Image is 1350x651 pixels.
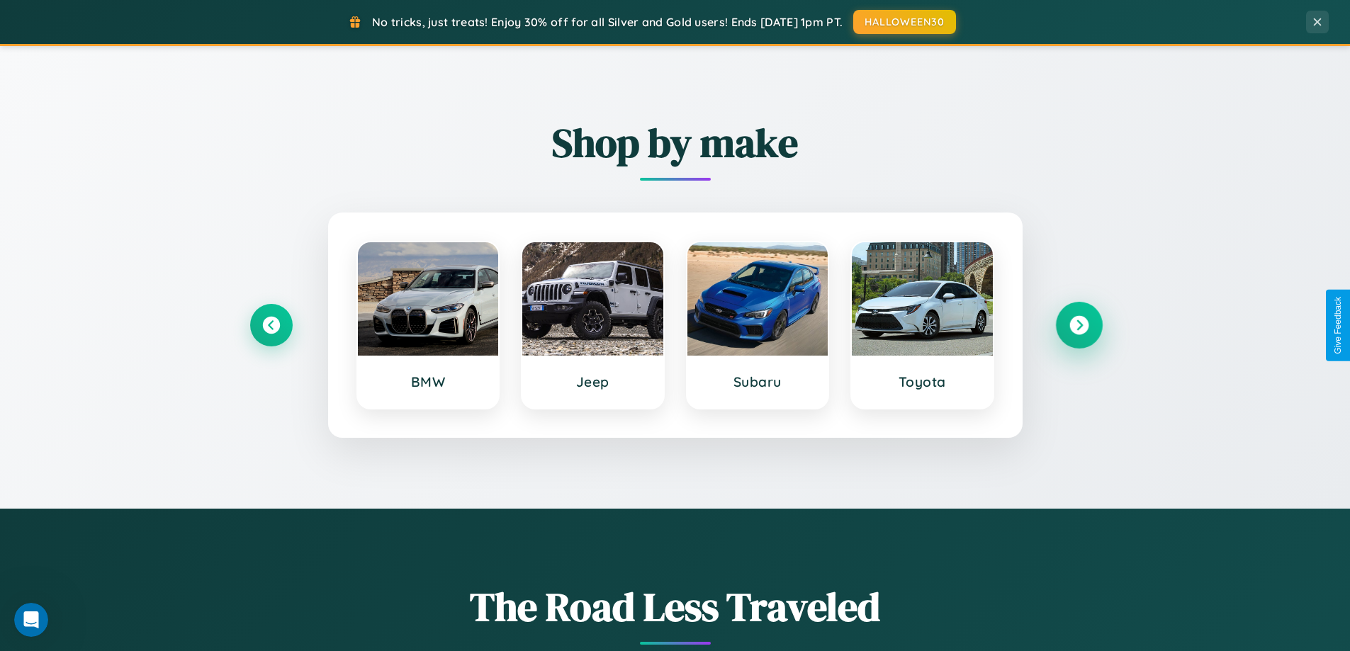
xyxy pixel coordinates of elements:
h1: The Road Less Traveled [250,579,1101,634]
span: No tricks, just treats! Enjoy 30% off for all Silver and Gold users! Ends [DATE] 1pm PT. [372,15,843,29]
h3: Toyota [866,373,979,390]
h3: Subaru [702,373,814,390]
h3: Jeep [536,373,649,390]
h3: BMW [372,373,485,390]
button: HALLOWEEN30 [853,10,956,34]
iframe: Intercom live chat [14,603,48,637]
h2: Shop by make [250,115,1101,170]
div: Give Feedback [1333,297,1343,354]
